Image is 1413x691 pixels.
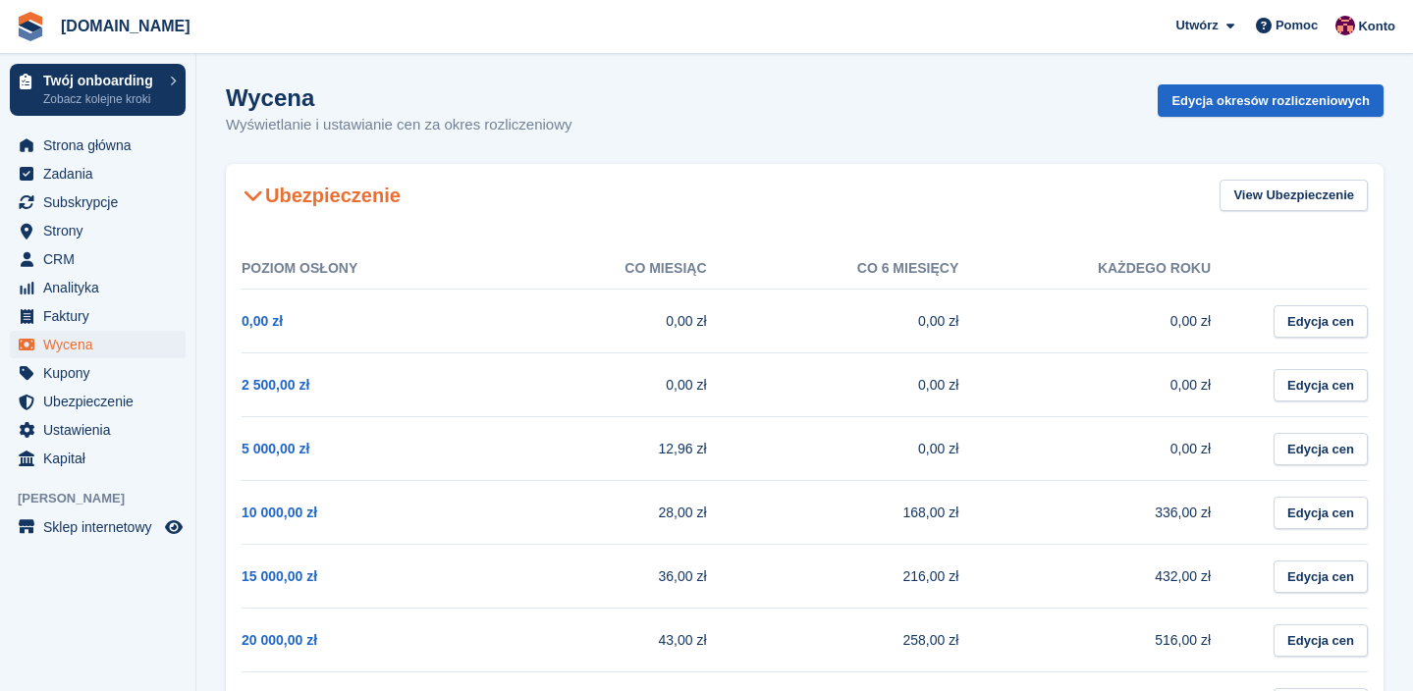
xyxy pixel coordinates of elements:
[998,609,1250,672] td: 516,00 zł
[998,248,1250,290] th: Każdego roku
[1158,84,1384,117] a: Edycja okresów rozliczeniowych
[1358,17,1395,36] span: Konto
[998,417,1250,481] td: 0,00 zł
[10,188,186,216] a: menu
[746,290,999,353] td: 0,00 zł
[242,568,317,584] a: 15 000,00 zł
[10,132,186,159] a: menu
[242,184,401,207] h2: Ubezpieczenie
[43,302,161,330] span: Faktury
[10,302,186,330] a: menu
[226,114,572,136] p: Wyświetlanie i ustawianie cen za okres rozliczeniowy
[43,416,161,444] span: Ustawienia
[746,417,999,481] td: 0,00 zł
[1220,180,1368,212] a: View Ubezpieczenie
[998,545,1250,609] td: 432,00 zł
[242,377,309,393] a: 2 500,00 zł
[10,64,186,116] a: Twój onboarding Zobacz kolejne kroki
[1175,16,1218,35] span: Utwórz
[10,274,186,301] a: menu
[43,74,160,87] p: Twój onboarding
[43,217,161,244] span: Strony
[746,609,999,672] td: 258,00 zł
[10,160,186,187] a: menu
[494,609,746,672] td: 43,00 zł
[494,353,746,417] td: 0,00 zł
[10,416,186,444] a: menu
[1335,16,1355,35] img: Mateusz Kacwin
[43,331,161,358] span: Wycena
[242,248,494,290] th: Poziom osłony
[1274,560,1368,593] a: Edycja cen
[494,545,746,609] td: 36,00 zł
[746,545,999,609] td: 216,00 zł
[1274,369,1368,401] a: Edycja cen
[10,217,186,244] a: menu
[494,481,746,545] td: 28,00 zł
[494,417,746,481] td: 12,96 zł
[43,445,161,472] span: Kapitał
[226,84,572,111] h1: Wycena
[10,245,186,273] a: menu
[18,489,195,508] span: [PERSON_NAME]
[43,160,161,187] span: Zadania
[43,359,161,387] span: Kupony
[1274,497,1368,529] a: Edycja cen
[746,248,999,290] th: Co 6 miesięcy
[494,248,746,290] th: Co miesiąc
[242,441,309,456] a: 5 000,00 zł
[10,388,186,415] a: menu
[10,331,186,358] a: menu
[43,513,161,541] span: Sklep internetowy
[10,513,186,541] a: menu
[998,481,1250,545] td: 336,00 zł
[1274,305,1368,338] a: Edycja cen
[746,353,999,417] td: 0,00 zł
[998,353,1250,417] td: 0,00 zł
[43,245,161,273] span: CRM
[1274,624,1368,657] a: Edycja cen
[43,132,161,159] span: Strona główna
[1276,16,1318,35] span: Pomoc
[43,274,161,301] span: Analityka
[1274,433,1368,465] a: Edycja cen
[43,90,160,108] p: Zobacz kolejne kroki
[998,290,1250,353] td: 0,00 zł
[162,515,186,539] a: Podgląd sklepu
[494,290,746,353] td: 0,00 zł
[242,313,283,329] a: 0,00 zł
[10,445,186,472] a: menu
[16,12,45,41] img: stora-icon-8386f47178a22dfd0bd8f6a31ec36ba5ce8667c1dd55bd0f319d3a0aa187defe.svg
[43,388,161,415] span: Ubezpieczenie
[43,188,161,216] span: Subskrypcje
[10,359,186,387] a: menu
[242,505,317,520] a: 10 000,00 zł
[53,10,198,42] a: [DOMAIN_NAME]
[242,632,317,648] a: 20 000,00 zł
[746,481,999,545] td: 168,00 zł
